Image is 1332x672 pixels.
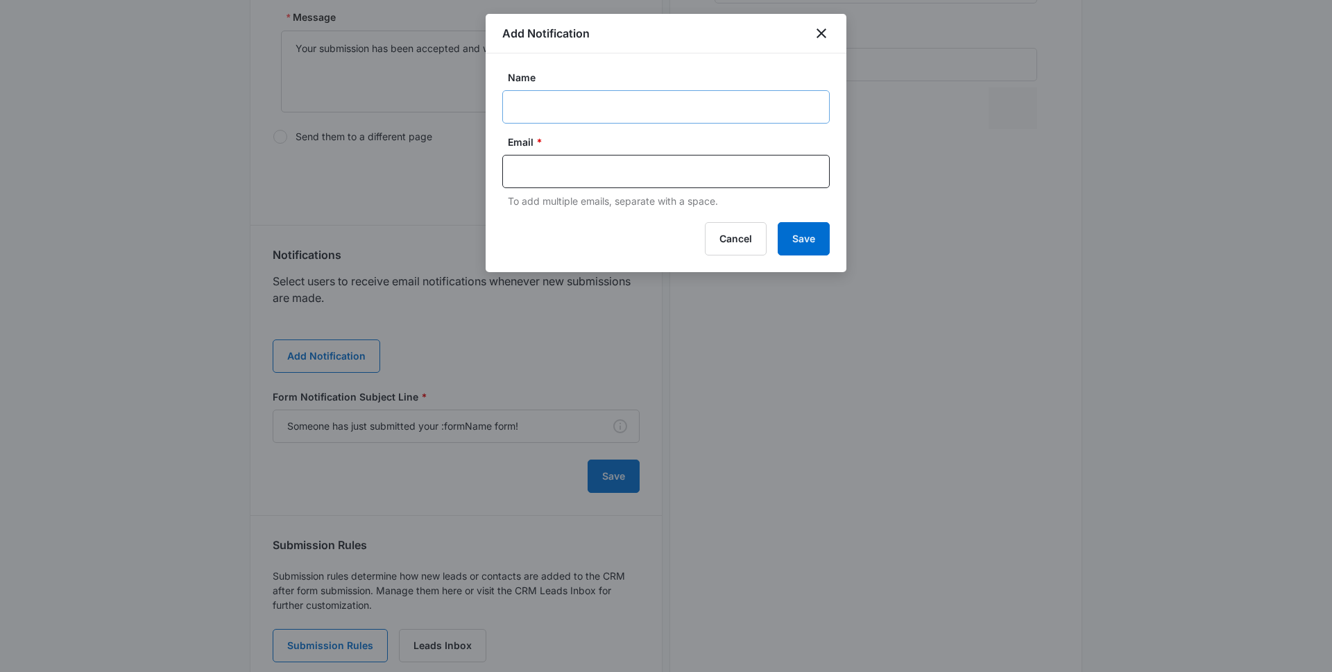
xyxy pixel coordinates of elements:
h1: Add Notification [502,25,590,42]
p: To add multiple emails, separate with a space. [508,194,830,208]
button: close [813,25,830,42]
label: Email [508,135,835,149]
label: Name [508,70,835,85]
iframe: reCAPTCHA [274,353,452,395]
button: Cancel [705,222,767,255]
span: Submit [9,368,44,380]
button: Save [778,222,830,255]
